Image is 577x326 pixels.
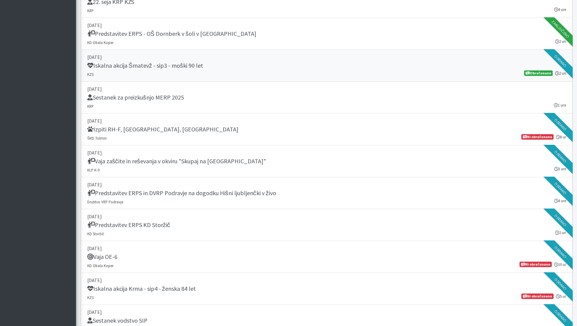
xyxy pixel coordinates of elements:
small: 1 ura [554,102,566,108]
a: [DATE] Izpiti RH-F, [GEOGRAPHIC_DATA], [GEOGRAPHIC_DATA] ŠKD Tolmin 8 ur Ni obračunano Oddano [81,114,572,145]
h5: Iskalna akcija Šmatevž - sip3 - moški 90 let [87,62,203,69]
p: [DATE] [87,213,566,220]
a: [DATE] Iskalna akcija Šmatevž - sip3 - moški 90 let KZS 2 uri Obračunano Oddano [81,50,572,82]
span: Ni obračunano [521,294,553,299]
small: Društvo VRP Podravje [87,199,123,204]
a: [DATE] Predstavitev ERPS KD Storžič KD Storžič 2 uri Oddano [81,209,572,241]
small: KD Obala Koper [87,263,113,268]
small: KD Storžič [87,231,104,236]
p: [DATE] [87,181,566,188]
p: [DATE] [87,85,566,93]
h5: Izpiti RH-F, [GEOGRAPHIC_DATA], [GEOGRAPHIC_DATA] [87,126,238,133]
small: ŠKD Tolmin [87,136,107,141]
span: Ni obračunano [521,134,553,140]
span: Ni obračunano [520,262,551,267]
p: [DATE] [87,53,566,61]
a: [DATE] Predstavitev ERPS in DVRP Podravje na dogodku Hišni ljubljenčki v živo Društvo VRP Podravj... [81,177,572,209]
a: [DATE] Sestanek za preizkušnjo MERP 2025 KRP 1 ura [81,82,572,114]
p: [DATE] [87,277,566,284]
small: KZS [87,295,94,300]
p: [DATE] [87,117,566,124]
p: [DATE] [87,22,566,29]
p: [DATE] [87,245,566,252]
h5: Iskalna akcija Krma - sip4 - ženska 84 let [87,285,196,292]
small: KZS [87,72,94,77]
small: KD Obala Koper [87,40,113,45]
small: KLP K-9 [87,168,99,172]
span: Obračunano [524,70,552,76]
small: KRP [87,104,94,109]
small: KRP [87,8,94,13]
h5: Vaja OE-6 [87,253,117,260]
a: [DATE] Vaja zaščite in reševanja v okviru "Skupaj na [GEOGRAPHIC_DATA]" KLP K-9 3 ure Oddano [81,145,572,177]
p: [DATE] [87,308,566,316]
a: [DATE] Iskalna akcija Krma - sip4 - ženska 84 let KZS 5 ur Ni obračunano Oddano [81,273,572,305]
h5: Predstavitev ERPS - OŠ Dornberk v šoli v [GEOGRAPHIC_DATA] [87,30,256,37]
a: [DATE] Vaja OE-6 KD Obala Koper 10 ur Ni obračunano Oddano [81,241,572,273]
h5: Sestanek vodstvo SIP [87,317,148,324]
h5: Sestanek za preizkušnjo MERP 2025 [87,94,184,101]
a: [DATE] Predstavitev ERPS - OŠ Dornberk v šoli v [GEOGRAPHIC_DATA] KD Obala Koper 2 uri Zaključeno [81,18,572,50]
small: 4 ure [554,7,566,12]
h5: Vaja zaščite in reševanja v okviru "Skupaj na [GEOGRAPHIC_DATA]" [87,158,266,165]
h5: Predstavitev ERPS KD Storžič [87,221,170,229]
h5: Predstavitev ERPS in DVRP Podravje na dogodku Hišni ljubljenčki v živo [87,189,276,197]
p: [DATE] [87,149,566,156]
